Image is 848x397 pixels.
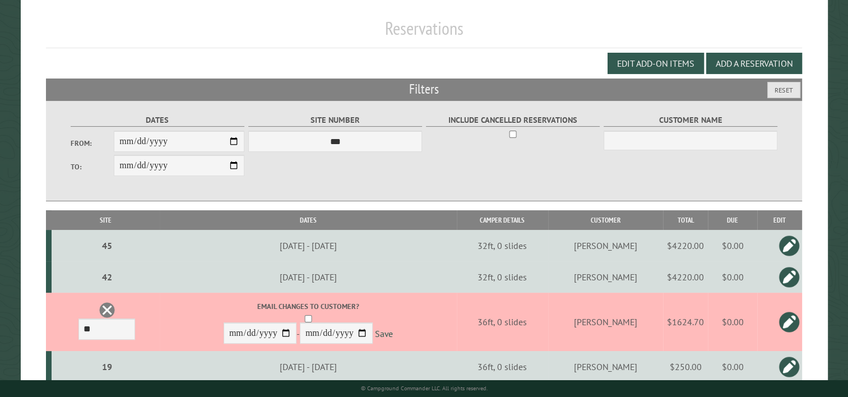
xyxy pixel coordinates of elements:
[99,302,115,318] a: Delete this reservation
[706,53,802,74] button: Add a Reservation
[71,138,114,149] label: From:
[56,240,157,251] div: 45
[161,271,455,283] div: [DATE] - [DATE]
[708,351,757,382] td: $0.00
[663,261,708,293] td: $4220.00
[375,328,393,339] a: Save
[548,230,663,261] td: [PERSON_NAME]
[708,230,757,261] td: $0.00
[56,361,157,372] div: 19
[663,230,708,261] td: $4220.00
[161,361,455,372] div: [DATE] - [DATE]
[161,240,455,251] div: [DATE] - [DATE]
[426,114,600,127] label: Include Cancelled Reservations
[548,351,663,382] td: [PERSON_NAME]
[457,261,548,293] td: 32ft, 0 slides
[161,301,455,312] label: Email changes to customer?
[708,293,757,351] td: $0.00
[548,293,663,351] td: [PERSON_NAME]
[46,17,802,48] h1: Reservations
[708,210,757,230] th: Due
[604,114,778,127] label: Customer Name
[457,351,548,382] td: 36ft, 0 slides
[160,210,457,230] th: Dates
[663,210,708,230] th: Total
[608,53,704,74] button: Edit Add-on Items
[248,114,423,127] label: Site Number
[161,301,455,347] div: -
[361,385,488,392] small: © Campground Commander LLC. All rights reserved.
[56,271,157,283] div: 42
[457,230,548,261] td: 32ft, 0 slides
[457,293,548,351] td: 36ft, 0 slides
[71,114,245,127] label: Dates
[548,210,663,230] th: Customer
[457,210,548,230] th: Camper Details
[46,79,802,100] h2: Filters
[708,261,757,293] td: $0.00
[52,210,160,230] th: Site
[548,261,663,293] td: [PERSON_NAME]
[663,351,708,382] td: $250.00
[767,82,800,98] button: Reset
[71,161,114,172] label: To:
[757,210,802,230] th: Edit
[663,293,708,351] td: $1624.70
